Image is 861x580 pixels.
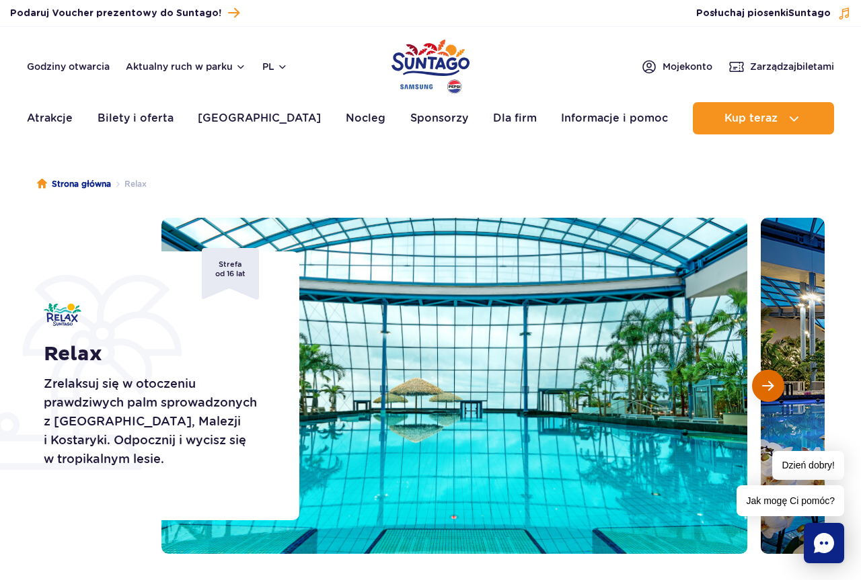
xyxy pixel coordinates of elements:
[10,7,221,20] span: Podaruj Voucher prezentowy do Suntago!
[37,177,111,191] a: Strona główna
[752,370,784,402] button: Następny slajd
[44,342,269,366] h1: Relax
[750,60,834,73] span: Zarządzaj biletami
[561,102,668,134] a: Informacje i pomoc
[410,102,468,134] a: Sponsorzy
[10,4,239,22] a: Podaruj Voucher prezentowy do Suntago!
[696,7,851,20] button: Posłuchaj piosenkiSuntago
[262,60,288,73] button: pl
[772,451,844,480] span: Dzień dobry!
[27,102,73,134] a: Atrakcje
[126,61,246,72] button: Aktualny ruch w parku
[27,60,110,73] a: Godziny otwarcia
[111,177,147,191] li: Relax
[737,485,844,516] span: Jak mogę Ci pomóc?
[44,303,81,326] img: Relax
[724,112,778,124] span: Kup teraz
[391,34,470,95] a: Park of Poland
[804,523,844,563] div: Chat
[202,248,259,300] span: Strefa od 16 lat
[696,7,831,20] span: Posłuchaj piosenki
[663,60,712,73] span: Moje konto
[346,102,385,134] a: Nocleg
[693,102,834,134] button: Kup teraz
[493,102,537,134] a: Dla firm
[788,9,831,18] span: Suntago
[728,58,834,75] a: Zarządzajbiletami
[44,374,269,468] p: Zrelaksuj się w otoczeniu prawdziwych palm sprowadzonych z [GEOGRAPHIC_DATA], Malezji i Kostaryki...
[641,58,712,75] a: Mojekonto
[98,102,174,134] a: Bilety i oferta
[198,102,321,134] a: [GEOGRAPHIC_DATA]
